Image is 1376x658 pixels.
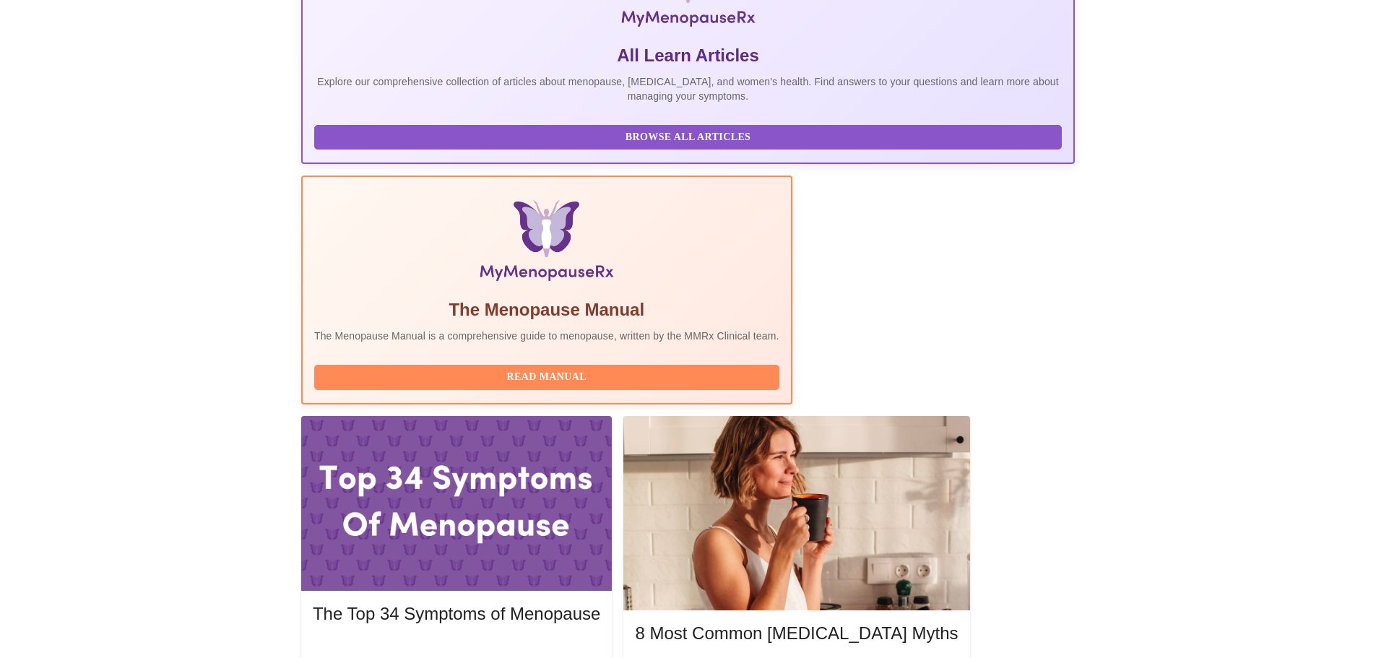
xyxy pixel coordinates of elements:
[635,622,958,645] h5: 8 Most Common [MEDICAL_DATA] Myths
[388,200,705,287] img: Menopause Manual
[314,130,1065,142] a: Browse All Articles
[314,74,1062,103] p: Explore our comprehensive collection of articles about menopause, [MEDICAL_DATA], and women's hea...
[314,298,779,321] h5: The Menopause Manual
[314,329,779,343] p: The Menopause Manual is a comprehensive guide to menopause, written by the MMRx Clinical team.
[329,368,765,386] span: Read Manual
[329,129,1047,147] span: Browse All Articles
[314,370,783,382] a: Read Manual
[314,44,1062,67] h5: All Learn Articles
[313,644,604,656] a: Read More
[314,125,1062,150] button: Browse All Articles
[314,365,779,390] button: Read Manual
[313,602,600,625] h5: The Top 34 Symptoms of Menopause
